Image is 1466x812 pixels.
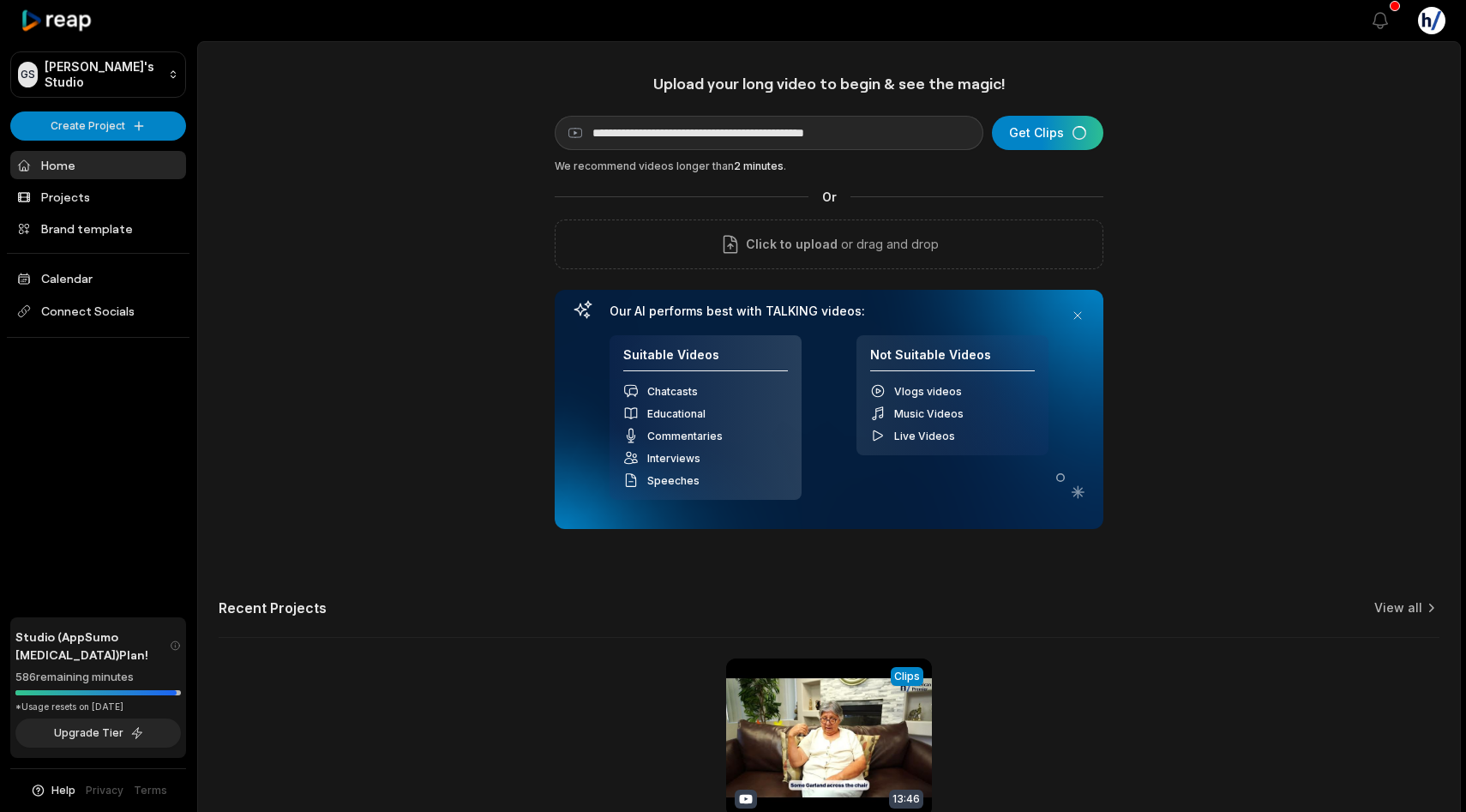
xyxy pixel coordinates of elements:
a: Home [10,151,186,179]
a: Brand template [10,214,186,243]
div: GS [18,62,38,87]
button: Get Clips [992,116,1103,150]
h3: Our AI performs best with TALKING videos: [610,304,1048,319]
h1: Upload your long video to begin & see the magic! [555,74,1103,93]
span: Music Videos [894,407,964,420]
button: Upgrade Tier [15,719,181,748]
span: Speeches [647,474,700,487]
a: View all [1374,599,1422,617]
a: Projects [10,183,186,211]
div: 586 remaining minutes [15,669,181,686]
p: [PERSON_NAME]'s Studio [45,59,161,90]
h4: Suitable Videos [623,347,788,372]
span: Live Videos [894,430,955,442]
button: Create Project [10,111,186,141]
span: Click to upload [746,234,838,255]
span: Connect Socials [10,296,186,327]
div: We recommend videos longer than . [555,159,1103,174]
p: or drag and drop [838,234,939,255]
span: 2 minutes [734,159,784,172]
h4: Not Suitable Videos [870,347,1035,372]
a: Privacy [86,783,123,798]
div: *Usage resets on [DATE] [15,701,181,713]
span: Interviews [647,452,700,465]
span: Commentaries [647,430,723,442]
span: Or [808,188,850,206]
h2: Recent Projects [219,599,327,617]
span: Studio (AppSumo [MEDICAL_DATA]) Plan! [15,628,170,664]
span: Chatcasts [647,385,698,398]
span: Vlogs videos [894,385,962,398]
span: Help [51,783,75,798]
a: Calendar [10,264,186,292]
a: Terms [134,783,167,798]
button: Help [30,783,75,798]
span: Educational [647,407,706,420]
